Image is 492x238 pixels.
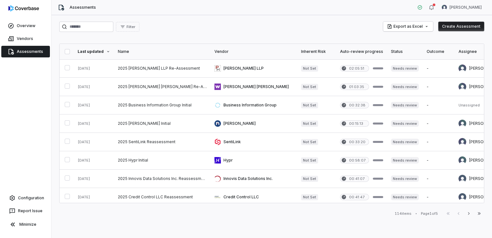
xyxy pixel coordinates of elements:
div: Auto-review progress [340,49,383,54]
td: - [423,188,455,206]
button: Export as Excel [383,22,433,31]
span: Assessments [70,5,96,10]
span: Filter [127,25,135,29]
span: Report Issue [18,208,43,213]
button: Create Assessment [438,22,484,31]
td: - [423,133,455,151]
img: logo-D7KZi-bG.svg [8,5,39,12]
img: Isaac Mousel avatar [459,64,466,72]
td: - [423,170,455,188]
img: Isaac Mousel avatar [442,5,447,10]
img: Bridget Seagraves avatar [459,193,466,201]
img: Madison Hull avatar [459,156,466,164]
div: Page 1 of 5 [421,211,438,216]
div: Inherent Risk [301,49,332,54]
td: - [423,151,455,170]
a: Configuration [3,192,49,204]
div: Status [391,49,419,54]
img: Madison Hull avatar [459,120,466,127]
button: Minimize [3,218,49,231]
button: Filter [116,22,139,32]
span: Overview [17,23,35,28]
img: Isaac Mousel avatar [459,83,466,91]
button: Report Issue [3,205,49,217]
td: - [423,78,455,96]
span: [PERSON_NAME] [449,5,482,10]
span: Configuration [18,195,44,201]
div: 114 items [395,211,412,216]
img: Jason Boland avatar [459,138,466,146]
span: Assessments [17,49,43,54]
img: Bridget Seagraves avatar [459,175,466,183]
a: Assessments [1,46,50,57]
td: - [423,59,455,78]
div: Vendor [214,49,293,54]
td: - [423,114,455,133]
button: Isaac Mousel avatar[PERSON_NAME] [438,3,486,12]
div: Name [118,49,207,54]
div: • [415,211,417,216]
span: Vendors [17,36,33,41]
div: Last updated [78,49,110,54]
td: - [423,96,455,114]
div: Outcome [427,49,451,54]
span: Minimize [19,222,36,227]
a: Vendors [1,33,50,45]
a: Overview [1,20,50,32]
